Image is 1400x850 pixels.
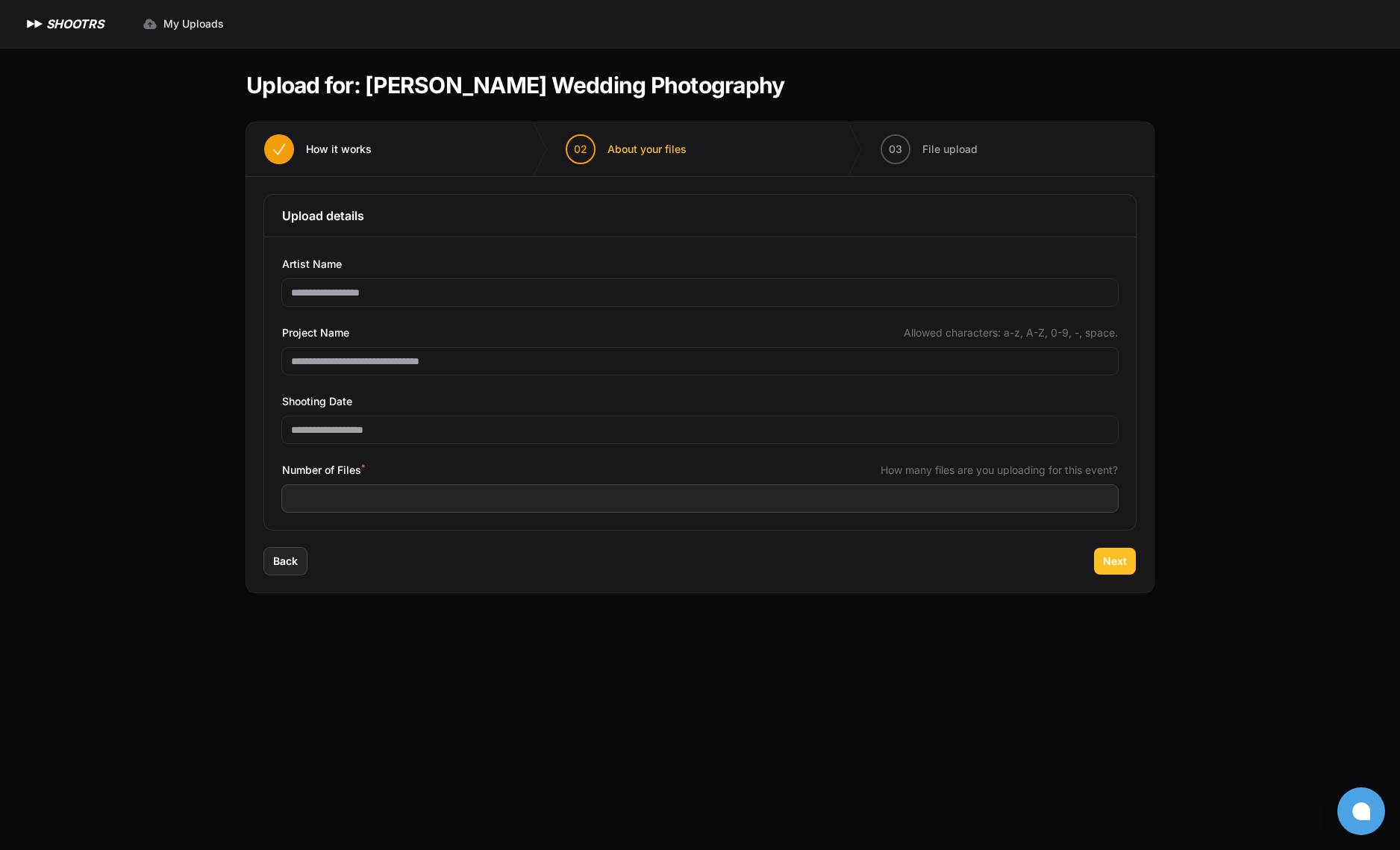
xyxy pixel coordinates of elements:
[24,15,104,33] a: SHOOTRS SHOOTRS
[282,255,342,273] span: Artist Name
[904,325,1118,340] span: Allowed characters: a-z, A-Z, 0-9, -, space.
[134,10,233,37] a: My Uploads
[24,15,46,33] img: SHOOTRS
[282,461,365,479] span: Number of Files
[282,393,352,410] span: Shooting Date
[1337,787,1385,835] button: Open chat window
[881,463,1118,478] span: How many files are you uploading for this event?
[246,72,784,99] h1: Upload for: [PERSON_NAME] Wedding Photography
[264,548,307,575] button: Back
[922,142,978,157] span: File upload
[1094,548,1136,575] button: Next
[306,142,372,157] span: How it works
[163,16,224,31] span: My Uploads
[863,122,996,176] button: 03 File upload
[282,207,1118,225] h3: Upload details
[607,142,687,157] span: About your files
[282,324,349,342] span: Project Name
[46,15,104,33] h1: SHOOTRS
[273,554,298,569] span: Back
[1103,554,1127,569] span: Next
[246,122,390,176] button: How it works
[889,142,902,157] span: 03
[574,142,587,157] span: 02
[548,122,704,176] button: 02 About your files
